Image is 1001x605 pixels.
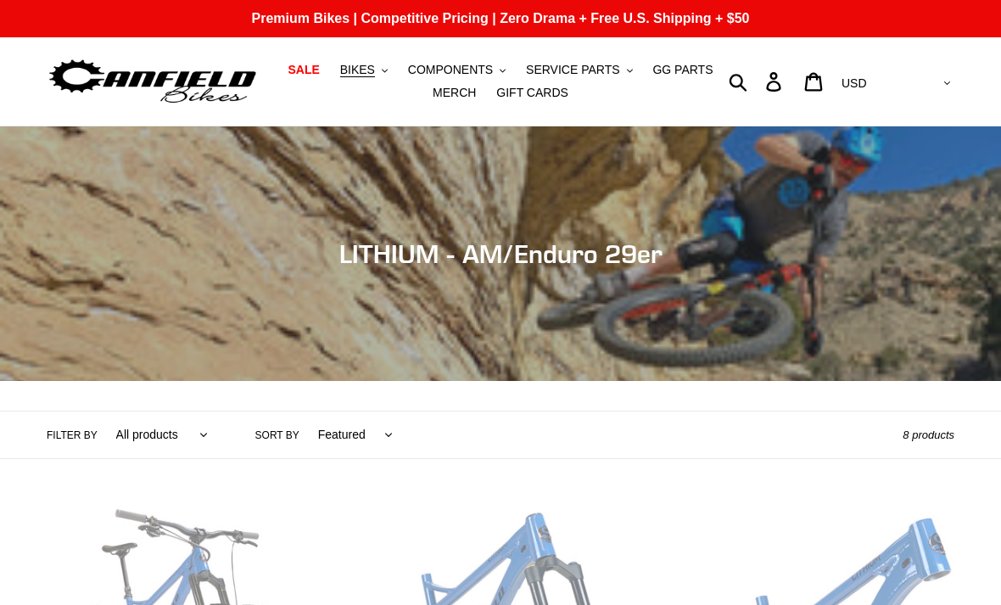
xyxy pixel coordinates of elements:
a: SALE [279,59,327,81]
a: MERCH [424,81,484,104]
label: Filter by [47,428,98,443]
span: MERCH [433,86,476,100]
span: 8 products [903,429,954,441]
span: GIFT CARDS [496,86,568,100]
button: SERVICE PARTS [517,59,640,81]
span: SALE [288,63,319,77]
span: SERVICE PARTS [526,63,619,77]
label: Sort by [255,428,299,443]
a: GIFT CARDS [488,81,577,104]
span: COMPONENTS [408,63,493,77]
a: GG PARTS [644,59,721,81]
span: BIKES [340,63,375,77]
span: GG PARTS [652,63,713,77]
span: LITHIUM - AM/Enduro 29er [339,238,663,269]
button: COMPONENTS [400,59,514,81]
button: BIKES [332,59,396,81]
img: Canfield Bikes [47,55,259,109]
